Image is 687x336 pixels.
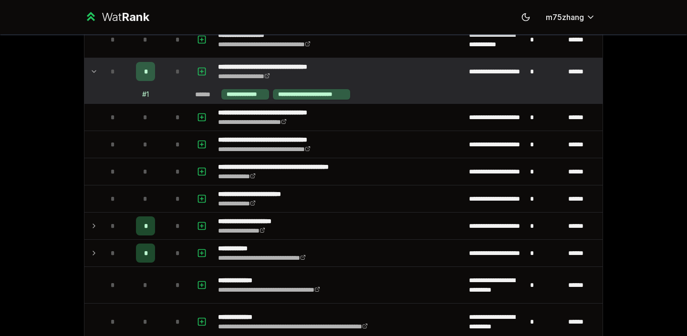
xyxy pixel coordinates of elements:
[546,11,584,23] span: m75zhang
[142,90,149,99] div: # 1
[84,10,149,25] a: WatRank
[102,10,149,25] div: Wat
[122,10,149,24] span: Rank
[538,9,603,26] button: m75zhang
